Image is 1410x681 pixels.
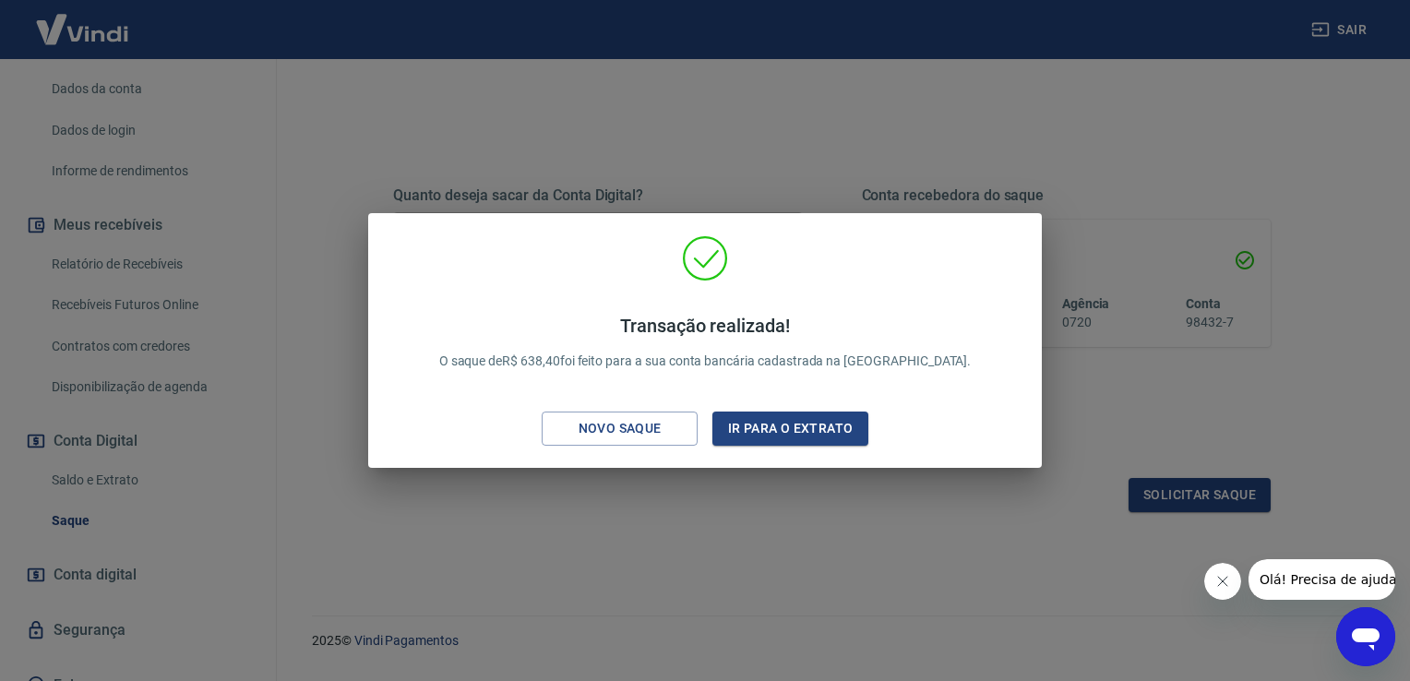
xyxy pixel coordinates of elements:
button: Ir para o extrato [712,412,868,446]
h4: Transação realizada! [439,315,972,337]
div: Novo saque [556,417,684,440]
button: Novo saque [542,412,698,446]
iframe: Fechar mensagem [1204,563,1241,600]
iframe: Mensagem da empresa [1249,559,1395,600]
span: Olá! Precisa de ajuda? [11,13,155,28]
p: O saque de R$ 638,40 foi feito para a sua conta bancária cadastrada na [GEOGRAPHIC_DATA]. [439,315,972,371]
iframe: Botão para abrir a janela de mensagens [1336,607,1395,666]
